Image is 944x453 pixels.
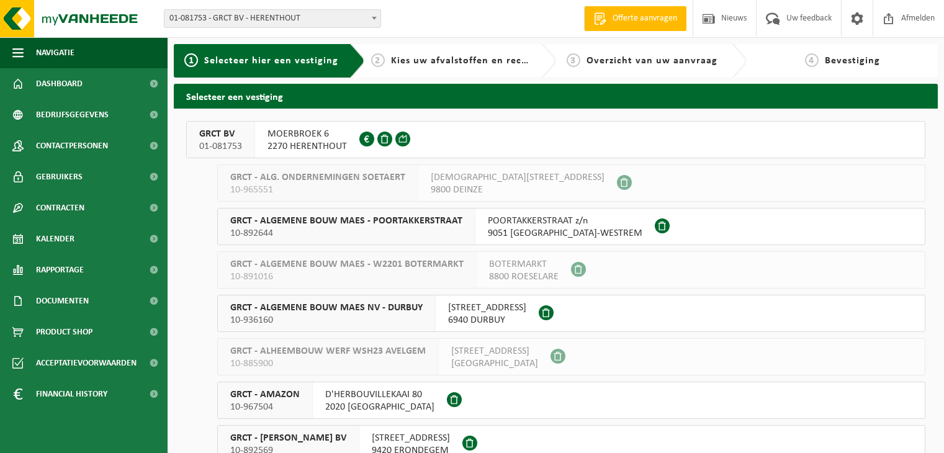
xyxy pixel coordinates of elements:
[489,271,559,283] span: 8800 ROESELARE
[325,388,434,401] span: D'HERBOUVILLEKAAI 80
[204,56,338,66] span: Selecteer hier een vestiging
[609,12,680,25] span: Offerte aanvragen
[36,223,74,254] span: Kalender
[488,227,642,240] span: 9051 [GEOGRAPHIC_DATA]-WESTREM
[36,379,107,410] span: Financial History
[451,345,538,357] span: [STREET_ADDRESS]
[230,345,426,357] span: GRCT - ALHEEMBOUW WERF WSH23 AVELGEM
[230,314,423,326] span: 10-936160
[371,53,385,67] span: 2
[36,316,92,348] span: Product Shop
[217,295,925,332] button: GRCT - ALGEMENE BOUW MAES NV - DURBUY 10-936160 [STREET_ADDRESS]6940 DURBUY
[230,271,464,283] span: 10-891016
[230,388,300,401] span: GRCT - AMAZON
[825,56,880,66] span: Bevestiging
[230,184,405,196] span: 10-965551
[372,432,450,444] span: [STREET_ADDRESS]
[230,215,462,227] span: GRCT - ALGEMENE BOUW MAES - POORTAKKERSTRAAT
[36,68,83,99] span: Dashboard
[199,128,242,140] span: GRCT BV
[230,401,300,413] span: 10-967504
[199,140,242,153] span: 01-081753
[230,258,464,271] span: GRCT - ALGEMENE BOUW MAES - W2201 BOTERMARKT
[431,184,605,196] span: 9800 DEINZE
[36,37,74,68] span: Navigatie
[230,432,346,444] span: GRCT - [PERSON_NAME] BV
[448,314,526,326] span: 6940 DURBUY
[36,130,108,161] span: Contactpersonen
[36,99,109,130] span: Bedrijfsgegevens
[567,53,580,67] span: 3
[489,258,559,271] span: BOTERMARKT
[186,121,925,158] button: GRCT BV 01-081753 MOERBROEK 62270 HERENTHOUT
[164,10,380,27] span: 01-081753 - GRCT BV - HERENTHOUT
[36,161,83,192] span: Gebruikers
[6,426,207,453] iframe: chat widget
[174,84,938,108] h2: Selecteer een vestiging
[805,53,819,67] span: 4
[448,302,526,314] span: [STREET_ADDRESS]
[36,254,84,285] span: Rapportage
[267,140,347,153] span: 2270 HERENTHOUT
[230,357,426,370] span: 10-885900
[230,302,423,314] span: GRCT - ALGEMENE BOUW MAES NV - DURBUY
[431,171,605,184] span: [DEMOGRAPHIC_DATA][STREET_ADDRESS]
[164,9,381,28] span: 01-081753 - GRCT BV - HERENTHOUT
[217,208,925,245] button: GRCT - ALGEMENE BOUW MAES - POORTAKKERSTRAAT 10-892644 POORTAKKERSTRAAT z/n9051 [GEOGRAPHIC_DATA]...
[267,128,347,140] span: MOERBROEK 6
[587,56,717,66] span: Overzicht van uw aanvraag
[391,56,562,66] span: Kies uw afvalstoffen en recipiënten
[36,348,137,379] span: Acceptatievoorwaarden
[217,382,925,419] button: GRCT - AMAZON 10-967504 D'HERBOUVILLEKAAI 802020 [GEOGRAPHIC_DATA]
[36,285,89,316] span: Documenten
[184,53,198,67] span: 1
[584,6,686,31] a: Offerte aanvragen
[325,401,434,413] span: 2020 [GEOGRAPHIC_DATA]
[488,215,642,227] span: POORTAKKERSTRAAT z/n
[230,171,405,184] span: GRCT - ALG. ONDERNEMINGEN SOETAERT
[230,227,462,240] span: 10-892644
[36,192,84,223] span: Contracten
[451,357,538,370] span: [GEOGRAPHIC_DATA]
